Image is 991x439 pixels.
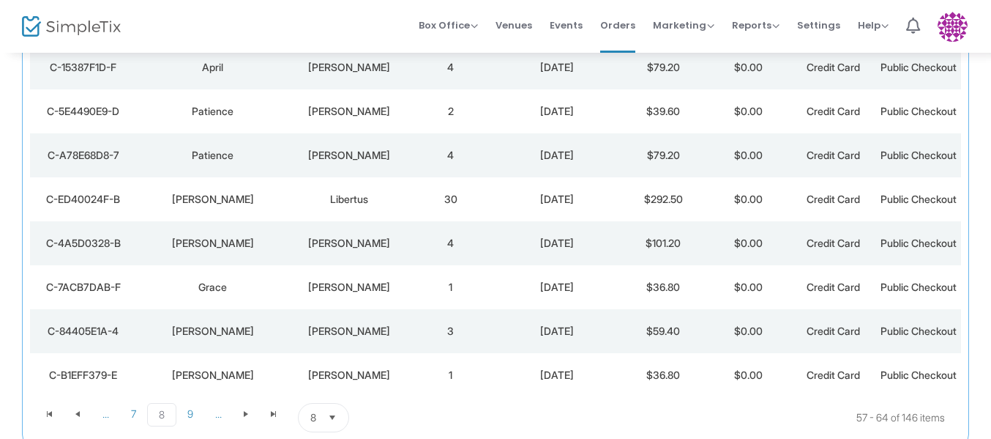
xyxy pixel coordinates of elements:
[880,281,957,293] span: Public Checkout
[880,149,957,161] span: Public Checkout
[408,221,493,265] td: 4
[408,133,493,177] td: 4
[36,403,64,425] span: Go to the first page
[621,133,706,177] td: $79.20
[140,280,285,295] div: Grace
[807,325,860,337] span: Credit Card
[293,192,405,207] div: Libertus
[119,403,147,425] span: Page 7
[30,11,961,397] div: Data table
[34,60,132,75] div: C-15387F1D-F
[408,177,493,221] td: 30
[140,60,285,75] div: April
[497,148,617,163] div: 9/10/2025
[495,403,945,432] kendo-pager-info: 57 - 64 of 146 items
[232,403,260,425] span: Go to the next page
[293,236,405,251] div: Verfurth
[706,133,790,177] td: $0.00
[147,403,176,427] span: Page 8
[880,193,957,205] span: Public Checkout
[34,280,132,295] div: C-7ACB7DAB-F
[497,368,617,383] div: 9/9/2025
[497,104,617,119] div: 9/10/2025
[293,60,405,75] div: D Ryberg
[310,410,316,425] span: 8
[140,148,285,163] div: Patience
[858,18,889,32] span: Help
[807,369,860,381] span: Credit Card
[293,104,405,119] div: Bush
[880,369,957,381] span: Public Checkout
[268,408,280,420] span: Go to the last page
[419,18,478,32] span: Box Office
[140,192,285,207] div: Kelsey
[880,237,957,249] span: Public Checkout
[807,105,860,117] span: Credit Card
[621,353,706,397] td: $36.80
[204,403,232,425] span: Page 10
[600,7,635,44] span: Orders
[497,236,617,251] div: 9/10/2025
[706,221,790,265] td: $0.00
[797,7,840,44] span: Settings
[497,60,617,75] div: 9/10/2025
[44,408,56,420] span: Go to the first page
[807,193,860,205] span: Credit Card
[408,265,493,309] td: 1
[807,237,860,249] span: Credit Card
[140,368,285,383] div: Kira
[260,403,288,425] span: Go to the last page
[550,7,583,44] span: Events
[34,192,132,207] div: C-ED40024F-B
[706,45,790,89] td: $0.00
[497,324,617,339] div: 9/9/2025
[34,104,132,119] div: C-5E4490E9-D
[880,105,957,117] span: Public Checkout
[293,148,405,163] div: Bush
[140,104,285,119] div: Patience
[91,403,119,425] span: Page 6
[621,45,706,89] td: $79.20
[621,309,706,353] td: $59.40
[653,18,714,32] span: Marketing
[807,149,860,161] span: Credit Card
[706,89,790,133] td: $0.00
[621,89,706,133] td: $39.60
[240,408,252,420] span: Go to the next page
[140,324,285,339] div: Dylan
[293,368,405,383] div: Ferguson
[408,353,493,397] td: 1
[497,280,617,295] div: 9/9/2025
[706,265,790,309] td: $0.00
[293,324,405,339] div: Allen
[34,236,132,251] div: C-4A5D0328-B
[34,324,132,339] div: C-84405E1A-4
[880,61,957,73] span: Public Checkout
[176,403,204,425] span: Page 9
[621,265,706,309] td: $36.80
[34,368,132,383] div: C-B1EFF379-E
[322,404,343,432] button: Select
[72,408,83,420] span: Go to the previous page
[807,61,860,73] span: Credit Card
[495,7,532,44] span: Venues
[880,325,957,337] span: Public Checkout
[140,236,285,251] div: Vanessa
[732,18,779,32] span: Reports
[293,280,405,295] div: Vanderheyden
[408,309,493,353] td: 3
[408,45,493,89] td: 4
[497,192,617,207] div: 9/10/2025
[34,148,132,163] div: C-A78E68D8-7
[64,403,91,425] span: Go to the previous page
[706,353,790,397] td: $0.00
[621,177,706,221] td: $292.50
[621,221,706,265] td: $101.20
[408,89,493,133] td: 2
[807,281,860,293] span: Credit Card
[706,177,790,221] td: $0.00
[706,309,790,353] td: $0.00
